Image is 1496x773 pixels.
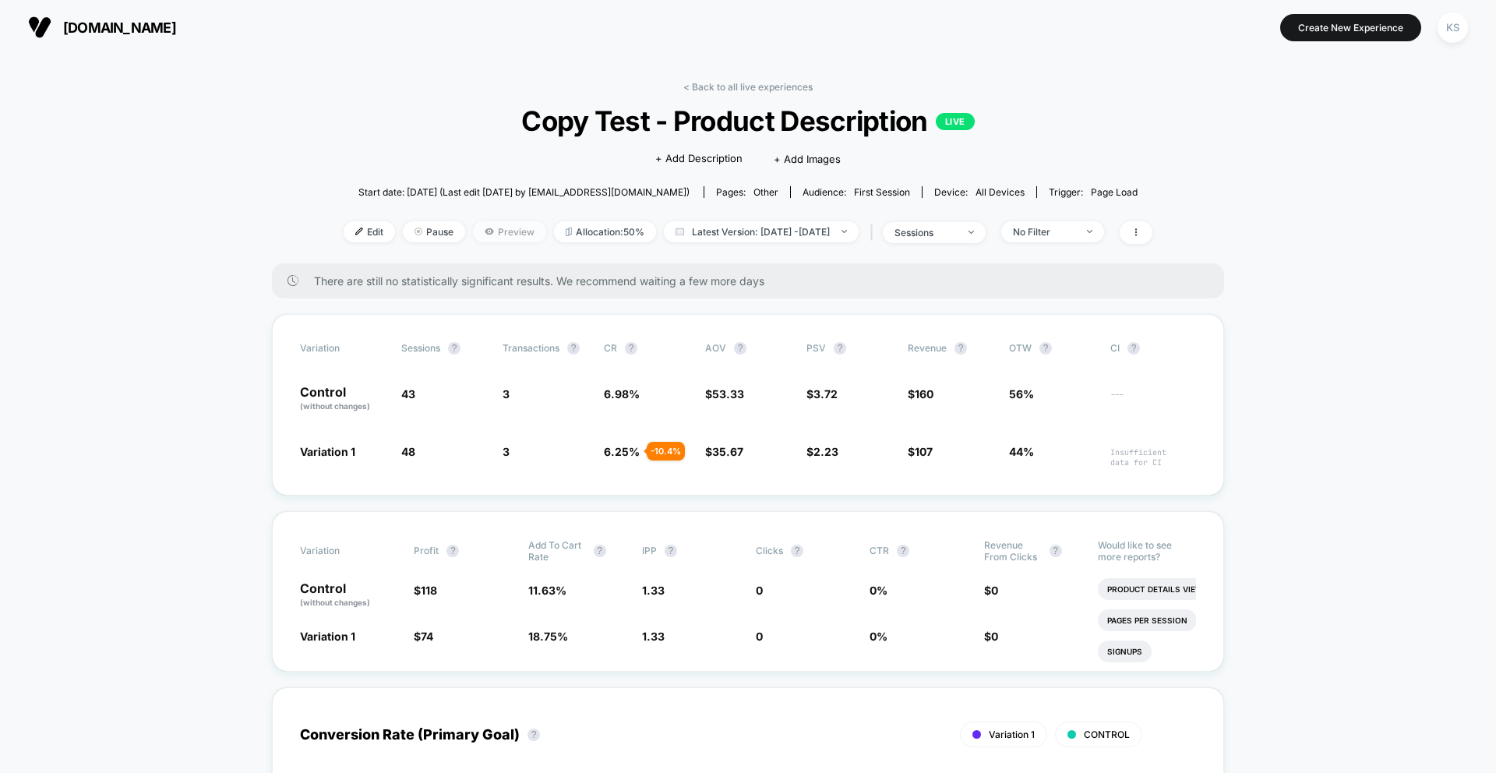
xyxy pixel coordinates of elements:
span: (without changes) [300,401,370,411]
button: ? [1039,342,1052,355]
span: (without changes) [300,598,370,607]
span: 43 [401,387,415,401]
img: Visually logo [28,16,51,39]
span: $ [705,387,744,401]
div: - 10.4 % [647,442,685,461]
span: $ [908,387,933,401]
span: $ [806,387,838,401]
span: $ [414,630,433,643]
span: 0 [756,630,763,643]
button: ? [834,342,846,355]
span: 3 [503,387,510,401]
span: other [753,186,778,198]
button: [DOMAIN_NAME] [23,15,181,40]
span: 107 [915,445,933,458]
span: 0 % [870,630,887,643]
span: 0 [756,584,763,597]
span: Revenue [908,342,947,354]
button: ? [665,545,677,557]
button: ? [567,342,580,355]
span: | [866,221,883,244]
img: rebalance [566,228,572,236]
span: 0 % [870,584,887,597]
p: Control [300,386,386,412]
button: ? [1050,545,1062,557]
span: 44% [1009,445,1034,458]
span: CONTROL [1084,729,1130,740]
div: Pages: [716,186,778,198]
span: Insufficient data for CI [1110,447,1196,468]
button: ? [1127,342,1140,355]
span: 118 [421,584,437,597]
span: 0 [991,584,998,597]
span: 11.63 % [528,584,566,597]
button: ? [448,342,460,355]
button: ? [625,342,637,355]
span: CR [604,342,617,354]
span: Add To Cart Rate [528,539,586,563]
span: Pause [403,221,465,242]
span: 74 [421,630,433,643]
div: Trigger: [1049,186,1138,198]
span: 1.33 [642,584,665,597]
li: Signups [1098,641,1152,662]
span: Preview [473,221,546,242]
button: ? [954,342,967,355]
button: KS [1433,12,1473,44]
p: LIVE [936,113,975,130]
span: Variation 1 [300,630,355,643]
span: $ [806,445,838,458]
img: end [841,230,847,233]
span: 3 [503,445,510,458]
span: OTW [1009,342,1095,355]
div: Audience: [803,186,910,198]
span: $ [984,584,998,597]
span: Variation 1 [989,729,1035,740]
img: calendar [676,228,684,235]
span: 48 [401,445,415,458]
span: IPP [642,545,657,556]
span: Latest Version: [DATE] - [DATE] [664,221,859,242]
span: Device: [922,186,1036,198]
span: [DOMAIN_NAME] [63,19,176,36]
button: ? [527,729,540,741]
span: CTR [870,545,889,556]
span: 2.23 [813,445,838,458]
li: Pages Per Session [1098,609,1197,631]
span: + Add Images [774,153,841,165]
span: $ [414,584,437,597]
button: ? [446,545,459,557]
span: Sessions [401,342,440,354]
span: 0 [991,630,998,643]
span: 6.25 % [604,445,640,458]
div: sessions [894,227,957,238]
button: ? [791,545,803,557]
span: 160 [915,387,933,401]
span: all devices [976,186,1025,198]
span: 1.33 [642,630,665,643]
span: + Add Description [655,151,743,167]
span: Clicks [756,545,783,556]
span: PSV [806,342,826,354]
a: < Back to all live experiences [683,81,813,93]
img: end [415,228,422,235]
span: 35.67 [712,445,743,458]
button: Create New Experience [1280,14,1421,41]
button: ? [897,545,909,557]
span: Start date: [DATE] (Last edit [DATE] by [EMAIL_ADDRESS][DOMAIN_NAME]) [358,186,690,198]
span: $ [908,445,933,458]
span: First Session [854,186,910,198]
span: There are still no statistically significant results. We recommend waiting a few more days [314,274,1193,288]
span: CI [1110,342,1196,355]
div: No Filter [1013,226,1075,238]
button: ? [594,545,606,557]
img: edit [355,228,363,235]
span: 3.72 [813,387,838,401]
span: Variation [300,539,386,563]
img: end [969,231,974,234]
span: Allocation: 50% [554,221,656,242]
span: Edit [344,221,395,242]
div: KS [1438,12,1468,43]
span: $ [705,445,743,458]
img: end [1087,230,1092,233]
